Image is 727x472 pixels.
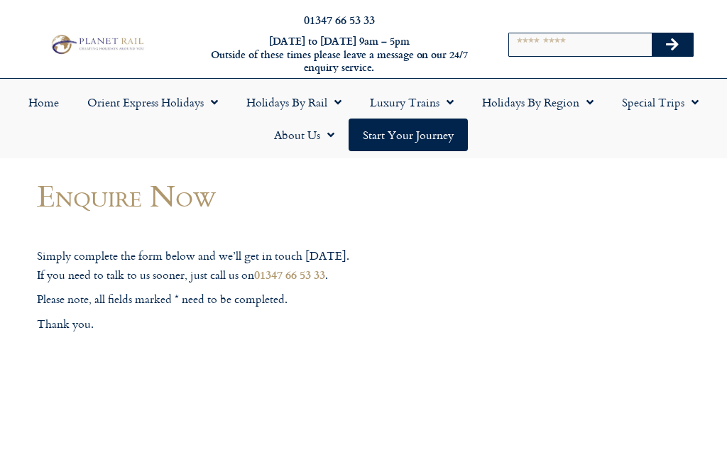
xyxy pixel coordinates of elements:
h6: [DATE] to [DATE] 9am – 5pm Outside of these times please leave a message on our 24/7 enquiry serv... [197,35,481,75]
img: Planet Rail Train Holidays Logo [48,33,146,57]
a: Start your Journey [349,119,468,151]
a: Holidays by Rail [232,86,356,119]
p: Please note, all fields marked * need to be completed. [37,290,463,309]
a: Orient Express Holidays [73,86,232,119]
a: Luxury Trains [356,86,468,119]
p: Thank you. [37,315,463,334]
button: Search [652,33,693,56]
a: 01347 66 53 33 [304,11,375,28]
a: Holidays by Region [468,86,608,119]
h1: Enquire Now [37,179,463,212]
a: Home [14,86,73,119]
a: 01347 66 53 33 [254,266,325,282]
nav: Menu [7,86,720,151]
a: About Us [260,119,349,151]
p: Simply complete the form below and we’ll get in touch [DATE]. If you need to talk to us sooner, j... [37,247,463,284]
a: Special Trips [608,86,713,119]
